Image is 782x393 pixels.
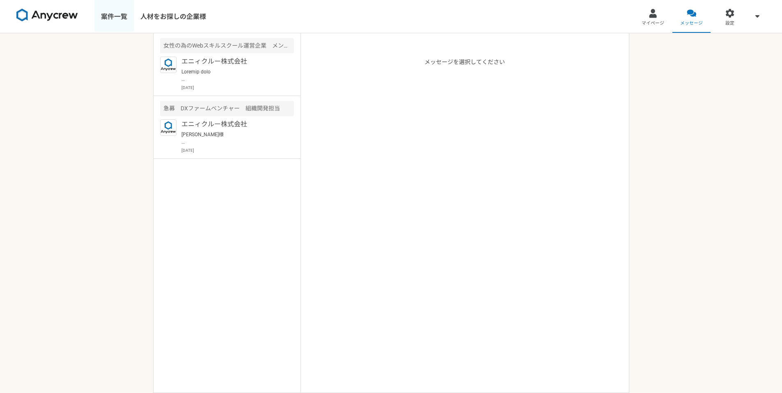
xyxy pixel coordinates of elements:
p: メッセージを選択してください [424,58,505,393]
p: [DATE] [181,85,294,91]
p: Loremip dolo sitametconsec。 ADIpisc/elitseddoeiusmodt、incididuntutlaboreetdo、magnaaliquaenimadmin... [181,68,283,83]
img: logo_text_blue_01.png [160,57,177,73]
span: 設定 [725,20,734,27]
p: [PERSON_NAME]様 ご連絡ありがとうございます。 ご辞退について承知いたしました。 また別案件でご相談させていただければと思いますので、引き続きよろしくお願いいたします。 [181,131,283,146]
div: 急募 DXファームベンチャー 組織開発担当 [160,101,294,116]
span: メッセージ [680,20,703,27]
img: logo_text_blue_01.png [160,119,177,136]
p: エニィクルー株式会社 [181,119,283,129]
div: 女性の為のWebスキルスクール運営企業 メンター業務 [160,38,294,53]
p: [DATE] [181,147,294,153]
span: マイページ [642,20,664,27]
img: 8DqYSo04kwAAAAASUVORK5CYII= [16,9,78,22]
p: エニィクルー株式会社 [181,57,283,66]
